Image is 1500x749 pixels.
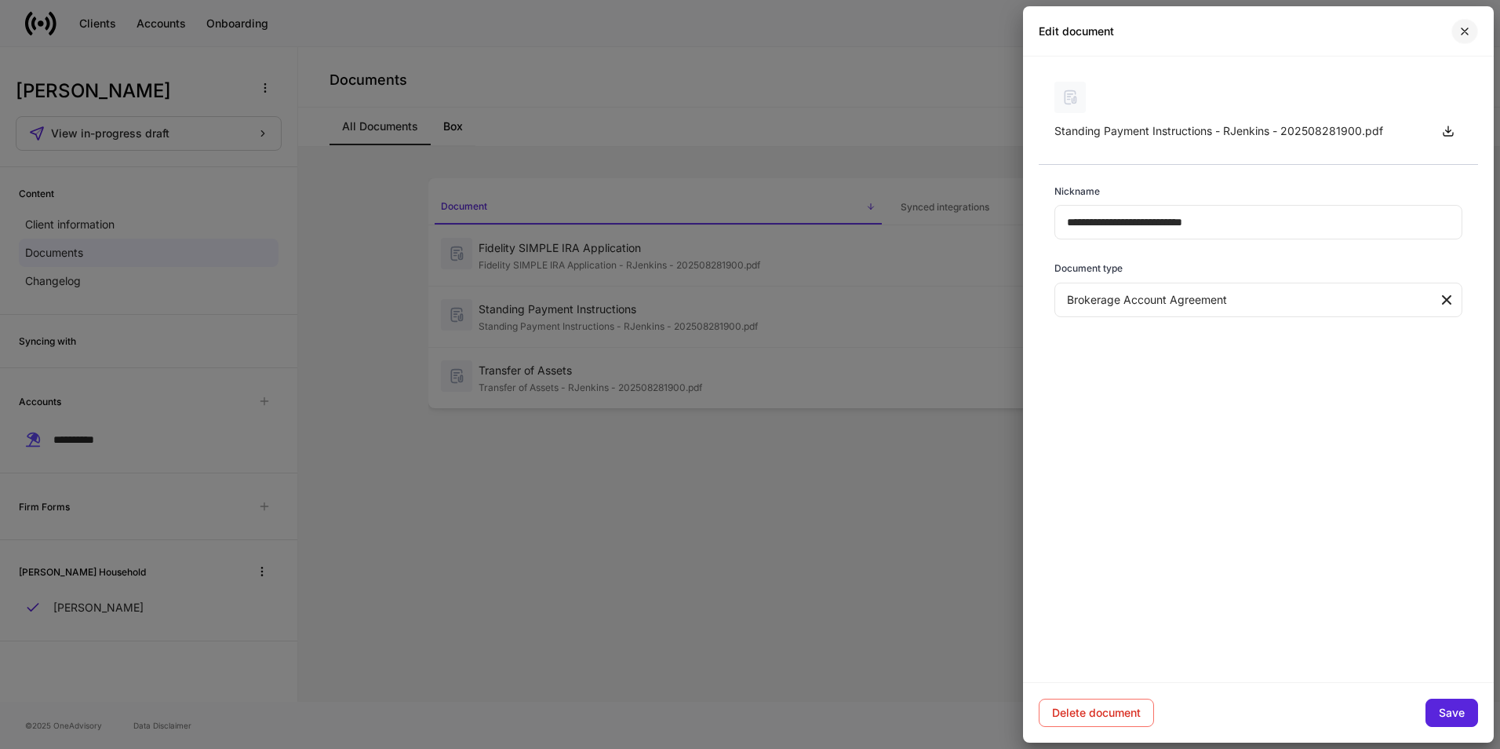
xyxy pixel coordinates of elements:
[1052,707,1141,718] div: Delete document
[1054,283,1437,317] div: Brokerage Account Agreement
[1039,24,1114,39] h2: Edit document
[1425,699,1478,727] button: Save
[1054,82,1086,113] img: svg%3e
[1054,123,1422,139] div: Standing Payment Instructions - RJenkins - 202508281900.pdf
[1039,699,1154,727] button: Delete document
[1054,261,1123,276] h6: Document type
[1439,707,1465,718] div: Save
[1054,184,1100,199] h6: Nickname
